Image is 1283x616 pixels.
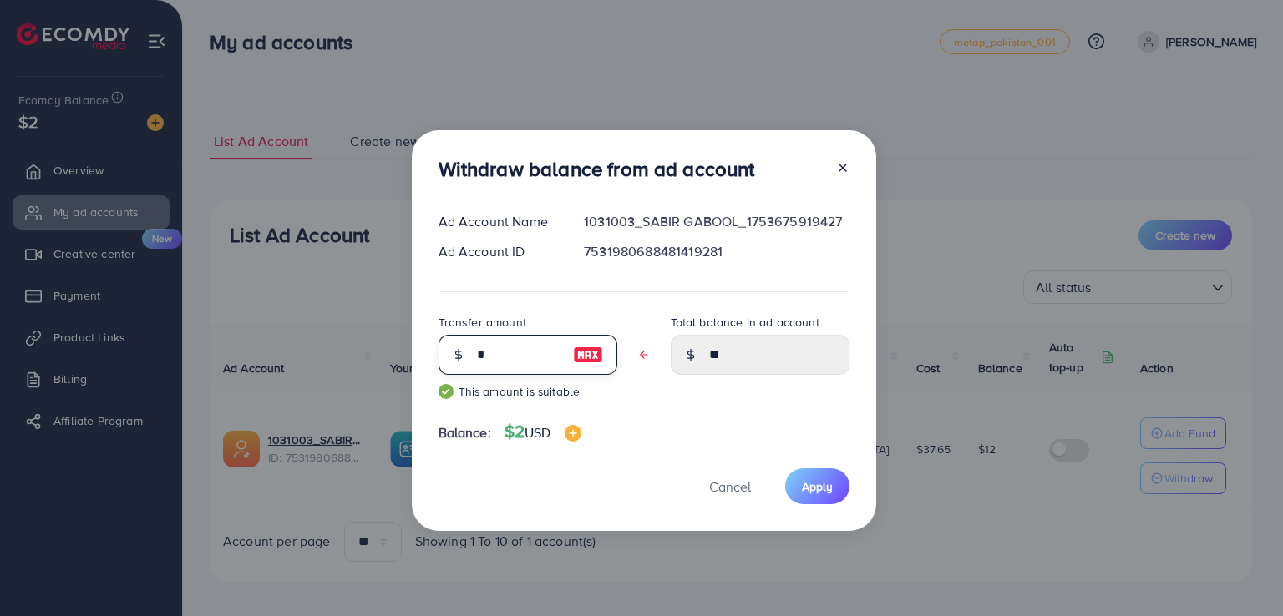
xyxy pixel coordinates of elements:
[425,242,571,261] div: Ad Account ID
[802,478,833,495] span: Apply
[565,425,581,442] img: image
[505,422,581,442] h4: $2
[688,468,772,504] button: Cancel
[1212,541,1270,603] iframe: Chat
[785,468,849,504] button: Apply
[439,423,491,442] span: Balance:
[439,384,454,399] img: guide
[439,314,526,331] label: Transfer amount
[709,477,751,496] span: Cancel
[525,423,550,442] span: USD
[571,212,862,231] div: 1031003_SABIR GABOOL_1753675919427
[671,314,819,331] label: Total balance in ad account
[439,157,755,181] h3: Withdraw balance from ad account
[571,242,862,261] div: 7531980688481419281
[425,212,571,231] div: Ad Account Name
[573,345,603,365] img: image
[439,383,617,400] small: This amount is suitable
